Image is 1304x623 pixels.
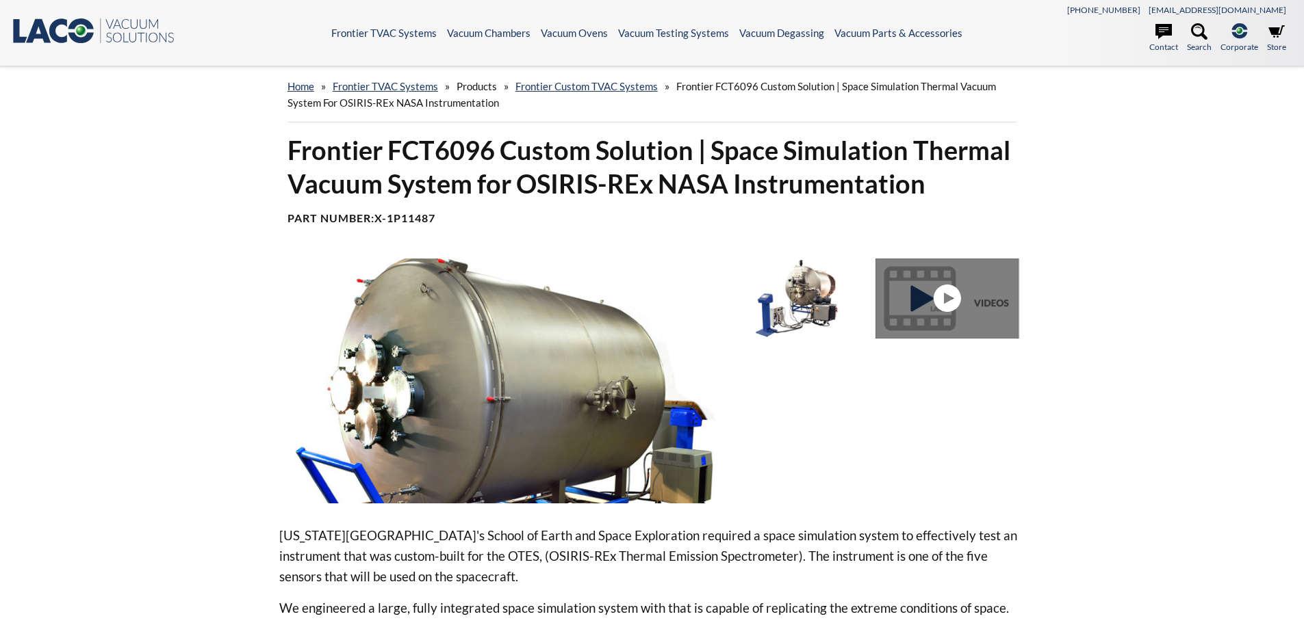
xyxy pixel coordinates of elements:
a: [PHONE_NUMBER] [1067,5,1140,15]
a: Frontier TVAC Systems [333,80,438,92]
a: Frontier Custom TVAC Systems [515,80,658,92]
b: X-1P11487 [374,211,435,224]
a: Contact [1149,23,1178,53]
span: Frontier FCT6096 Custom Solution | Space Simulation Thermal Vacuum System for OSIRIS-REx NASA Ins... [287,80,996,109]
a: Vacuum Testing Systems [618,27,729,39]
a: Vacuum Ovens [541,27,608,39]
a: [EMAIL_ADDRESS][DOMAIN_NAME] [1149,5,1286,15]
a: Store [1267,23,1286,53]
span: Corporate [1220,40,1258,53]
img: Large Space Simulation Vacuum System with stainless steel cylindrical chamber including viewports... [279,259,716,503]
a: home [287,80,314,92]
a: Vacuum Chambers [447,27,530,39]
a: Space Simulation Vacuum System video [875,259,1025,338]
span: Products [457,80,497,92]
a: Frontier TVAC Systems [331,27,437,39]
a: Vacuum Degassing [739,27,824,39]
h4: Part Number: [287,211,1017,226]
p: [US_STATE][GEOGRAPHIC_DATA]'s School of Earth and Space Exploration required a space simulation s... [279,525,1025,587]
a: Search [1187,23,1212,53]
div: » » » » [287,67,1017,122]
img: Rear view of large space simulation vacuum system with stainless steel cylindrical chamber, vacuu... [726,259,869,338]
a: Vacuum Parts & Accessories [834,27,962,39]
h1: Frontier FCT6096 Custom Solution | Space Simulation Thermal Vacuum System for OSIRIS-REx NASA Ins... [287,133,1017,201]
